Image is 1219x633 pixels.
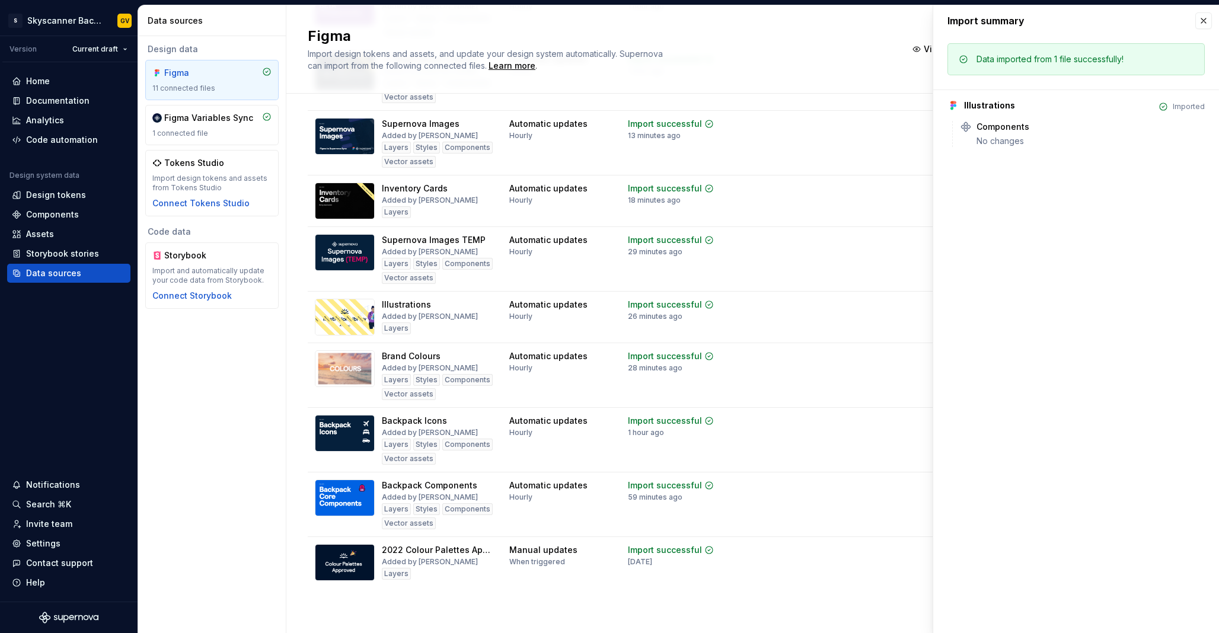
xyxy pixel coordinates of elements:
[39,612,98,624] svg: Supernova Logo
[26,189,86,201] div: Design tokens
[152,84,272,93] div: 11 connected files
[628,234,702,246] div: Import successful
[628,299,702,311] div: Import successful
[947,14,1025,28] div: Import summary
[72,44,118,54] span: Current draft
[509,131,532,140] div: Hourly
[2,8,135,33] button: SSkyscanner BackpackGV
[152,129,272,138] div: 1 connected file
[8,14,23,28] div: S
[148,15,281,27] div: Data sources
[382,439,411,450] div: Layers
[382,568,411,580] div: Layers
[382,374,411,386] div: Layers
[26,134,98,146] div: Code automation
[7,205,130,224] a: Components
[509,363,532,373] div: Hourly
[382,234,486,246] div: Supernova Images TEMP
[413,374,440,386] div: Styles
[7,495,130,514] button: Search ⌘K
[628,363,682,373] div: 28 minutes ago
[382,322,411,334] div: Layers
[382,350,441,362] div: Brand Colours
[26,248,99,260] div: Storybook stories
[382,503,411,515] div: Layers
[924,43,984,55] span: View summary
[442,258,493,270] div: Components
[67,41,133,57] button: Current draft
[382,517,436,529] div: Vector assets
[308,27,892,46] h2: Figma
[152,197,250,209] div: Connect Tokens Studio
[628,196,681,205] div: 18 minutes ago
[27,15,103,27] div: Skyscanner Backpack
[7,573,130,592] button: Help
[413,258,440,270] div: Styles
[382,415,447,427] div: Backpack Icons
[907,39,992,60] button: View summary
[1173,102,1205,111] div: Imported
[382,493,478,502] div: Added by [PERSON_NAME]
[509,493,532,502] div: Hourly
[509,247,532,257] div: Hourly
[442,503,493,515] div: Components
[26,518,72,530] div: Invite team
[9,171,79,180] div: Design system data
[152,290,232,302] button: Connect Storybook
[382,428,478,437] div: Added by [PERSON_NAME]
[977,135,1205,147] div: No changes
[152,266,272,285] div: Import and automatically update your code data from Storybook.
[7,186,130,204] a: Design tokens
[145,242,279,309] a: StorybookImport and automatically update your code data from Storybook.Connect Storybook
[26,228,54,240] div: Assets
[509,557,565,567] div: When triggered
[382,156,436,168] div: Vector assets
[964,100,1015,111] div: Illustrations
[26,209,79,220] div: Components
[308,49,665,71] span: Import design tokens and assets, and update your design system automatically. Supernova can impor...
[382,118,459,130] div: Supernova Images
[382,479,477,491] div: Backpack Components
[7,111,130,130] a: Analytics
[413,503,440,515] div: Styles
[442,439,493,450] div: Components
[7,225,130,244] a: Assets
[382,142,411,154] div: Layers
[382,196,478,205] div: Added by [PERSON_NAME]
[7,264,130,283] a: Data sources
[164,112,253,124] div: Figma Variables Sync
[164,67,221,79] div: Figma
[26,114,64,126] div: Analytics
[382,247,478,257] div: Added by [PERSON_NAME]
[145,60,279,100] a: Figma11 connected files
[382,388,436,400] div: Vector assets
[509,118,588,130] div: Automatic updates
[628,247,682,257] div: 29 minutes ago
[628,183,702,194] div: Import successful
[7,130,130,149] a: Code automation
[628,131,681,140] div: 13 minutes ago
[382,312,478,321] div: Added by [PERSON_NAME]
[628,118,702,130] div: Import successful
[26,557,93,569] div: Contact support
[628,557,652,567] div: [DATE]
[628,544,702,556] div: Import successful
[7,91,130,110] a: Documentation
[382,183,448,194] div: Inventory Cards
[9,44,37,54] div: Version
[489,60,535,72] div: Learn more
[628,479,702,491] div: Import successful
[628,350,702,362] div: Import successful
[7,514,130,533] a: Invite team
[382,557,478,567] div: Added by [PERSON_NAME]
[7,475,130,494] button: Notifications
[382,258,411,270] div: Layers
[7,72,130,91] a: Home
[382,206,411,218] div: Layers
[7,554,130,573] button: Contact support
[382,272,436,284] div: Vector assets
[509,350,588,362] div: Automatic updates
[509,196,532,205] div: Hourly
[26,577,45,589] div: Help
